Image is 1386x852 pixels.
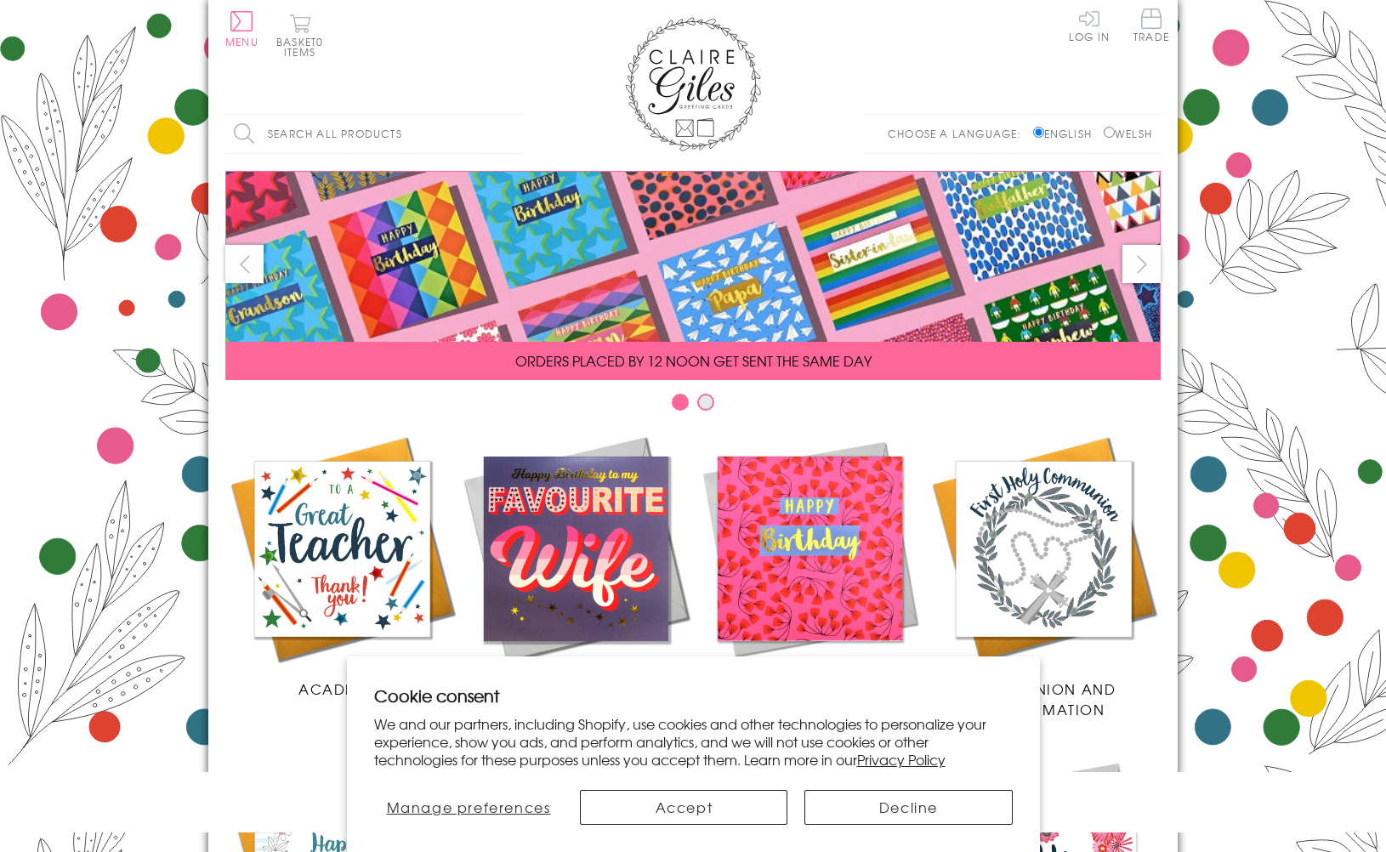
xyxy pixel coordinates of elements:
[387,797,551,817] span: Manage preferences
[580,790,787,825] button: Accept
[888,126,1030,141] p: Choose a language:
[515,350,872,371] span: ORDERS PLACED BY 12 NOON GET SENT THE SAME DAY
[225,11,258,47] button: Menu
[276,14,323,57] button: Basket0 items
[506,115,523,153] input: Search
[804,790,1012,825] button: Decline
[1033,127,1044,138] input: English
[225,432,459,699] a: Academic
[972,679,1116,719] span: Communion and Confirmation
[1122,245,1161,283] button: next
[225,115,523,153] input: Search all products
[927,432,1161,719] a: Communion and Confirmation
[1104,127,1115,138] input: Welsh
[1133,9,1169,42] span: Trade
[284,34,323,60] span: 0 items
[459,432,693,699] a: New Releases
[374,790,564,825] button: Manage preferences
[374,715,1013,768] p: We and our partners, including Shopify, use cookies and other technologies to personalize your ex...
[857,749,946,770] a: Privacy Policy
[625,17,761,151] img: Claire Giles Greetings Cards
[298,679,386,699] span: Academic
[1104,126,1152,141] label: Welsh
[225,245,264,283] button: prev
[1069,9,1110,42] a: Log In
[693,432,927,699] a: Birthdays
[225,393,1161,419] div: Carousel Pagination
[672,394,689,411] button: Carousel Page 1 (Current Slide)
[374,684,1013,707] h2: Cookie consent
[225,34,258,49] span: Menu
[697,394,714,411] button: Carousel Page 2
[1133,9,1169,45] a: Trade
[1033,126,1100,141] label: English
